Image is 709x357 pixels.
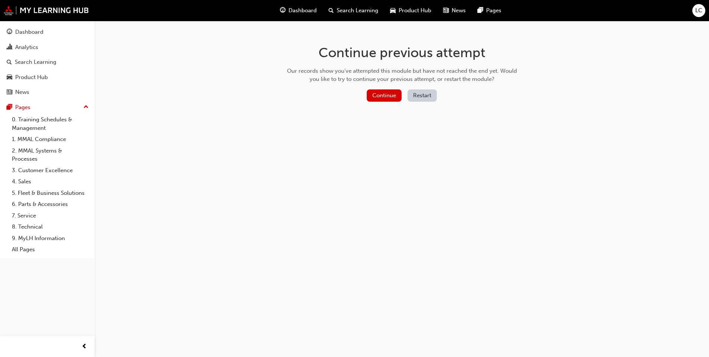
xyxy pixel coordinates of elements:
button: Restart [408,89,437,102]
div: Product Hub [15,73,48,82]
button: LC [692,4,705,17]
a: news-iconNews [437,3,472,18]
span: chart-icon [7,44,12,51]
span: Dashboard [288,6,317,15]
span: pages-icon [478,6,483,15]
a: News [3,85,92,99]
span: car-icon [390,6,396,15]
button: DashboardAnalyticsSearch LearningProduct HubNews [3,24,92,101]
img: mmal [4,6,89,15]
span: up-icon [83,102,89,112]
span: Product Hub [399,6,431,15]
a: 0. Training Schedules & Management [9,114,92,134]
span: Search Learning [337,6,378,15]
a: 2. MMAL Systems & Processes [9,145,92,165]
a: Dashboard [3,25,92,39]
a: 9. MyLH Information [9,233,92,244]
a: All Pages [9,244,92,255]
span: prev-icon [82,342,87,351]
a: search-iconSearch Learning [323,3,384,18]
button: Pages [3,101,92,114]
a: guage-iconDashboard [274,3,323,18]
a: 3. Customer Excellence [9,165,92,176]
a: 6. Parts & Accessories [9,199,92,210]
span: LC [695,6,702,15]
div: Our records show you've attempted this module but have not reached the end yet. Would you like to... [284,67,520,83]
span: search-icon [329,6,334,15]
a: Search Learning [3,55,92,69]
span: news-icon [443,6,449,15]
span: guage-icon [280,6,286,15]
a: 7. Service [9,210,92,222]
button: Continue [367,89,402,102]
span: news-icon [7,89,12,96]
a: 8. Technical [9,221,92,233]
span: search-icon [7,59,12,66]
span: Pages [486,6,501,15]
h1: Continue previous attempt [284,45,520,61]
div: Dashboard [15,28,43,36]
div: Search Learning [15,58,56,66]
div: News [15,88,29,96]
a: 4. Sales [9,176,92,187]
div: Analytics [15,43,38,52]
a: car-iconProduct Hub [384,3,437,18]
a: Analytics [3,40,92,54]
a: 1. MMAL Compliance [9,134,92,145]
span: guage-icon [7,29,12,36]
a: pages-iconPages [472,3,507,18]
span: pages-icon [7,104,12,111]
a: Product Hub [3,71,92,84]
a: 5. Fleet & Business Solutions [9,187,92,199]
span: car-icon [7,74,12,81]
div: Pages [15,103,30,112]
span: News [452,6,466,15]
